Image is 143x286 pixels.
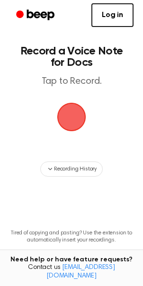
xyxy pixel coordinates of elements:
a: Beep [9,6,63,25]
button: Recording History [40,161,103,177]
p: Tired of copying and pasting? Use the extension to automatically insert your recordings. [8,230,135,244]
a: [EMAIL_ADDRESS][DOMAIN_NAME] [46,264,115,279]
button: Beep Logo [57,103,86,131]
h1: Record a Voice Note for Docs [17,45,126,68]
p: Tap to Record. [17,76,126,88]
a: Log in [91,3,134,27]
span: Contact us [6,264,137,280]
span: Recording History [54,165,97,173]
